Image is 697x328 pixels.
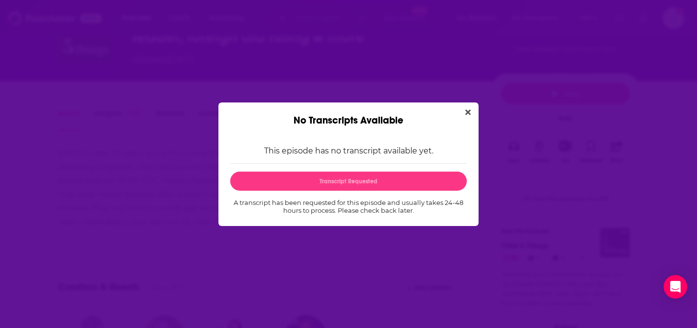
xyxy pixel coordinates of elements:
p: A transcript has been requested for this episode and usually takes 24-48 hours to process. Please... [230,199,467,214]
div: No Transcripts Available [218,102,479,126]
div: Open Intercom Messenger [664,275,687,299]
button: Transcript Requested [230,172,467,191]
button: Close [461,106,475,119]
p: This episode has no transcript available yet. [230,146,467,155]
